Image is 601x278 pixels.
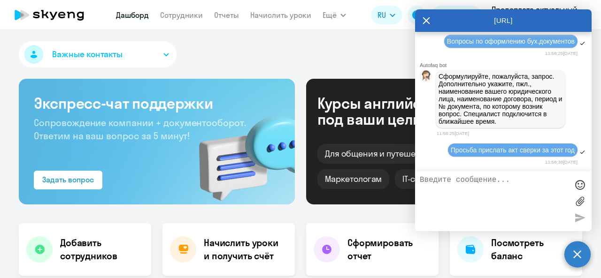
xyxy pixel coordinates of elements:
a: Начислить уроки [250,10,311,20]
img: bg-img [185,99,295,204]
span: Просьба прислать акт сверки за этот год [451,146,575,154]
time: 11:58:25[DATE] [545,51,578,56]
time: 11:58:25[DATE] [437,131,469,136]
p: Предоплата актуальный, [GEOGRAPHIC_DATA], ООО [492,4,579,26]
h4: Добавить сотрудников [60,236,144,263]
div: Маркетологам [317,169,389,189]
button: Задать вопрос [34,171,102,189]
div: IT-специалистам [395,169,476,189]
a: Дашборд [116,10,149,20]
a: Сотрудники [160,10,203,20]
div: Autofaq bot [420,62,592,68]
button: RU [371,6,402,24]
h3: Экспресс-чат поддержки [34,94,280,113]
h4: Посмотреть баланс [491,236,575,263]
span: Важные контакты [52,48,123,60]
button: Балансbalance [432,6,481,24]
a: Отчеты [214,10,239,20]
div: Курсы английского под ваши цели [317,95,478,127]
img: bot avatar [420,70,432,84]
h4: Начислить уроки и получить счёт [204,236,285,263]
div: Для общения и путешествий [317,144,447,164]
span: Вопросы по оформлению бух.документов [447,38,575,45]
div: Задать вопрос [42,174,94,185]
button: Ещё [323,6,346,24]
span: Сформулируйте, пожалуйста, запрос. Дополнительно укажите, пжл., наименование вашего юридического ... [439,73,564,125]
label: Лимит 10 файлов [573,194,587,208]
button: Важные контакты [19,41,177,68]
span: Сопровождение компании + документооборот. Ответим на ваш вопрос за 5 минут! [34,117,246,142]
span: RU [378,9,386,21]
span: Ещё [323,9,337,21]
time: 11:58:38[DATE] [545,159,578,165]
h4: Сформировать отчет [347,236,431,263]
button: Предоплата актуальный, [GEOGRAPHIC_DATA], ООО [487,4,593,26]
